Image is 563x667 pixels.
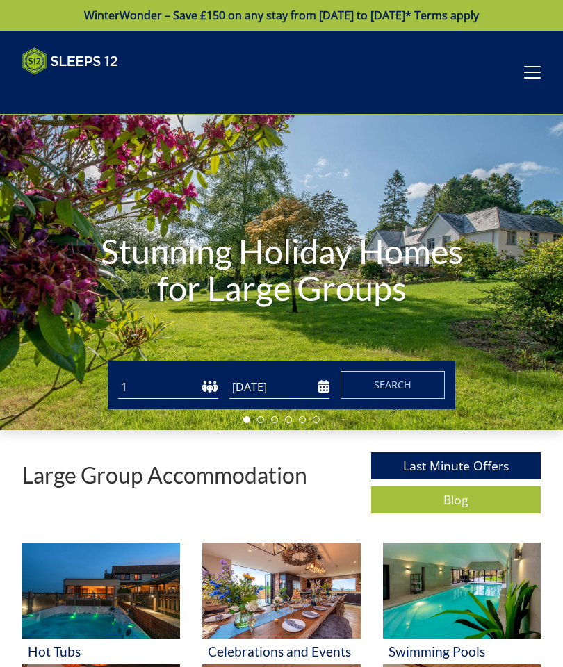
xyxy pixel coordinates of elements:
img: 'Swimming Pools' - Large Group Accommodation Holiday Ideas [383,543,541,639]
a: 'Hot Tubs' - Large Group Accommodation Holiday Ideas Hot Tubs [22,543,180,664]
span: Search [374,378,411,391]
button: Search [341,371,445,399]
p: Large Group Accommodation [22,463,307,487]
a: Blog [371,486,541,513]
img: Sleeps 12 [22,47,118,75]
input: Arrival Date [229,376,329,399]
iframe: Customer reviews powered by Trustpilot [15,83,161,95]
h3: Celebrations and Events [208,644,354,659]
a: 'Celebrations and Events' - Large Group Accommodation Holiday Ideas Celebrations and Events [202,543,360,664]
h3: Swimming Pools [389,644,535,659]
img: 'Hot Tubs' - Large Group Accommodation Holiday Ideas [22,543,180,639]
a: Last Minute Offers [371,452,541,479]
h1: Stunning Holiday Homes for Large Groups [85,205,479,335]
a: 'Swimming Pools' - Large Group Accommodation Holiday Ideas Swimming Pools [383,543,541,664]
h3: Hot Tubs [28,644,174,659]
img: 'Celebrations and Events' - Large Group Accommodation Holiday Ideas [202,543,360,639]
